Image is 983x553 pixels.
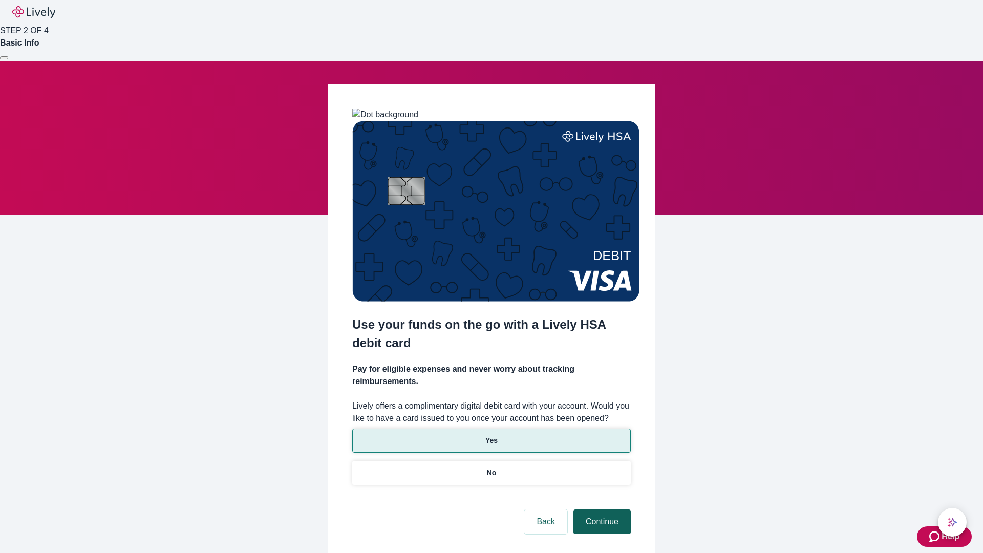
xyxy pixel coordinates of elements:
button: No [352,461,631,485]
button: Continue [573,509,631,534]
img: Lively [12,6,55,18]
button: chat [938,508,967,537]
img: Debit card [352,121,639,302]
label: Lively offers a complimentary digital debit card with your account. Would you like to have a card... [352,400,631,424]
h2: Use your funds on the go with a Lively HSA debit card [352,315,631,352]
svg: Zendesk support icon [929,530,942,543]
button: Yes [352,429,631,453]
span: Help [942,530,959,543]
svg: Lively AI Assistant [947,517,957,527]
p: No [487,467,497,478]
p: Yes [485,435,498,446]
button: Back [524,509,567,534]
button: Zendesk support iconHelp [917,526,972,547]
h4: Pay for eligible expenses and never worry about tracking reimbursements. [352,363,631,388]
img: Dot background [352,109,418,121]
